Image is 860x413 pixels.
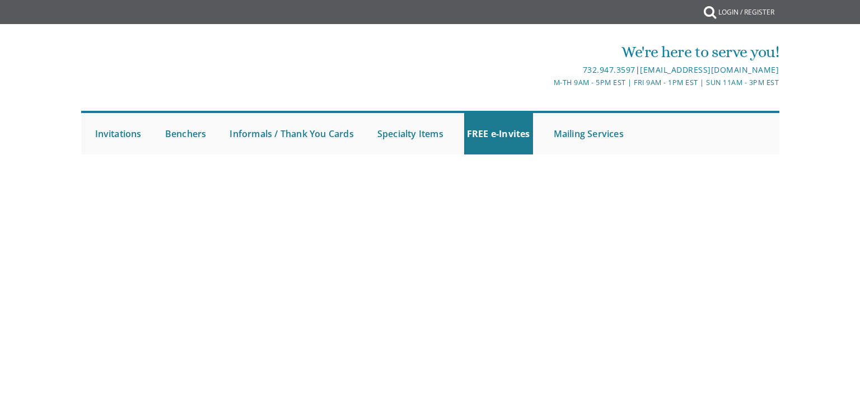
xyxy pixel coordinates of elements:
[551,113,627,154] a: Mailing Services
[314,41,779,63] div: We're here to serve you!
[92,113,144,154] a: Invitations
[583,64,635,75] a: 732.947.3597
[162,113,209,154] a: Benchers
[640,64,779,75] a: [EMAIL_ADDRESS][DOMAIN_NAME]
[314,77,779,88] div: M-Th 9am - 5pm EST | Fri 9am - 1pm EST | Sun 11am - 3pm EST
[227,113,356,154] a: Informals / Thank You Cards
[375,113,446,154] a: Specialty Items
[464,113,533,154] a: FREE e-Invites
[314,63,779,77] div: |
